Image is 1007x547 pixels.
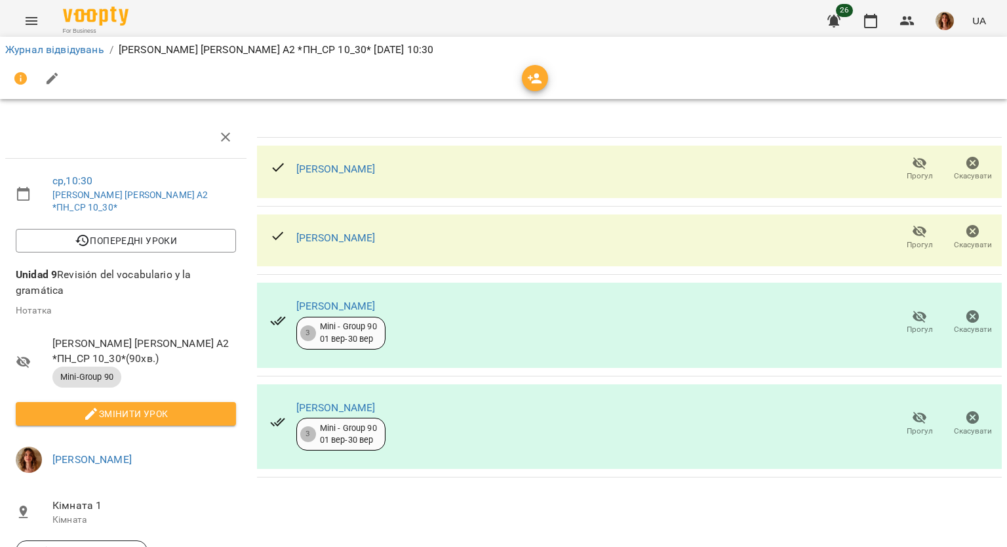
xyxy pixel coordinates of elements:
[967,9,991,33] button: UA
[52,190,208,213] a: [PERSON_NAME] [PERSON_NAME] А2 *ПН_СР 10_30*
[320,321,377,345] div: Mini - Group 90 01 вер - 30 вер
[63,7,128,26] img: Voopty Logo
[946,406,999,443] button: Скасувати
[16,402,236,426] button: Змінити урок
[296,163,376,175] a: [PERSON_NAME]
[52,453,132,466] a: [PERSON_NAME]
[5,43,104,56] a: Журнал відвідувань
[836,4,853,17] span: 26
[893,406,946,443] button: Прогул
[26,406,226,422] span: Змінити урок
[63,27,128,35] span: For Business
[300,426,316,442] div: 3
[907,171,933,182] span: Прогул
[907,426,933,437] span: Прогул
[954,239,992,251] span: Скасувати
[16,229,236,253] button: Попередні уроки
[946,304,999,341] button: Скасувати
[5,42,1002,58] nav: breadcrumb
[907,239,933,251] span: Прогул
[954,324,992,335] span: Скасувати
[946,151,999,188] button: Скасувати
[16,304,236,317] p: Нотатка
[16,447,42,473] img: d73ace202ee2ff29bce2c456c7fd2171.png
[893,304,946,341] button: Прогул
[954,171,992,182] span: Скасувати
[300,325,316,341] div: 3
[16,267,236,298] p: Revisión del vocabulario y la gramática
[936,12,954,30] img: d73ace202ee2ff29bce2c456c7fd2171.png
[296,300,376,312] a: [PERSON_NAME]
[954,426,992,437] span: Скасувати
[16,5,47,37] button: Menu
[109,42,113,58] li: /
[52,498,236,514] span: Кімната 1
[320,422,377,447] div: Mini - Group 90 01 вер - 30 вер
[946,219,999,256] button: Скасувати
[26,233,226,249] span: Попередні уроки
[119,42,433,58] p: [PERSON_NAME] [PERSON_NAME] А2 *ПН_СР 10_30* [DATE] 10:30
[52,371,121,383] span: Mini-Group 90
[296,232,376,244] a: [PERSON_NAME]
[893,219,946,256] button: Прогул
[52,336,236,367] span: [PERSON_NAME] [PERSON_NAME] А2 *ПН_СР 10_30* ( 90 хв. )
[52,514,236,527] p: Кімната
[52,174,92,187] a: ср , 10:30
[972,14,986,28] span: UA
[907,324,933,335] span: Прогул
[16,268,57,281] strong: Unidad 9
[893,151,946,188] button: Прогул
[296,401,376,414] a: [PERSON_NAME]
